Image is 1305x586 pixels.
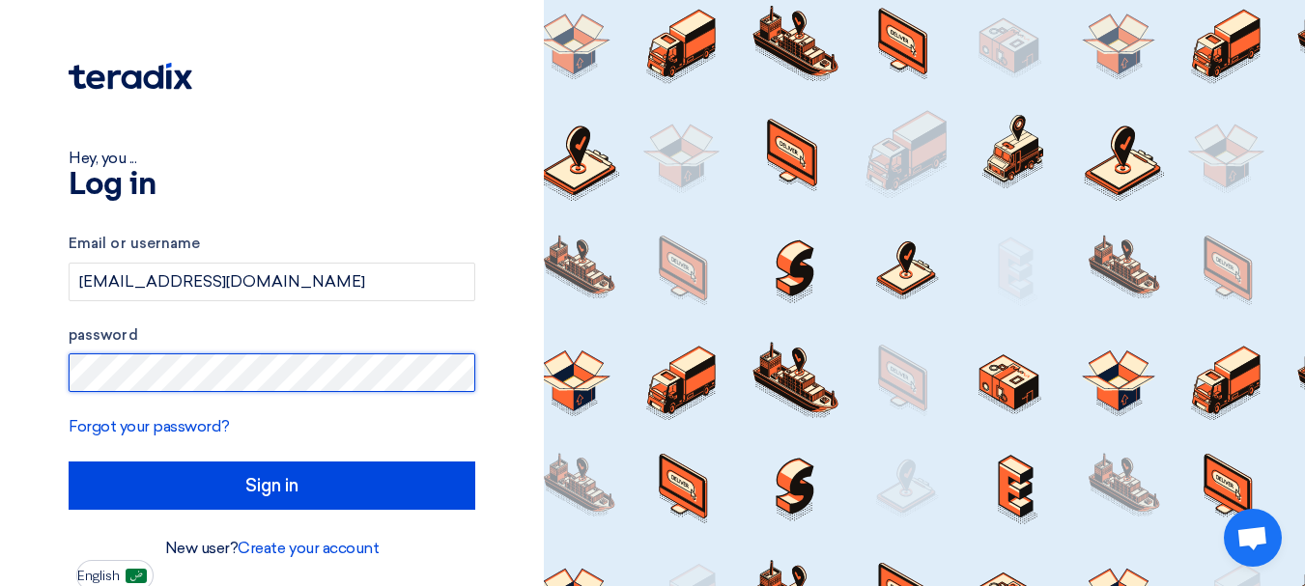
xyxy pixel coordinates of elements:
[1224,509,1282,567] div: Open chat
[77,568,120,584] font: English
[165,539,239,557] font: New user?
[69,235,200,252] font: Email or username
[69,63,192,90] img: Teradix logo
[69,417,230,435] a: Forgot your password?
[69,461,475,510] input: Sign in
[238,539,379,557] a: Create your account
[126,569,147,583] img: ar-AR.png
[69,170,156,201] font: Log in
[69,263,475,301] input: Enter your business email or username
[69,149,136,167] font: Hey, you ...
[69,326,138,344] font: password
